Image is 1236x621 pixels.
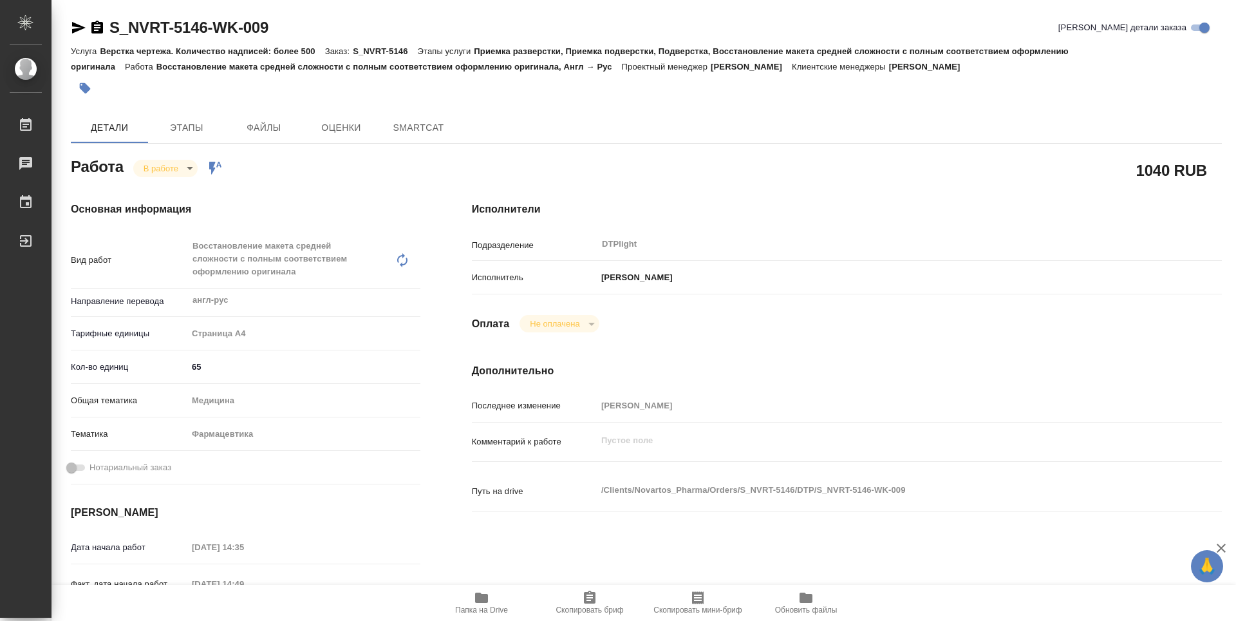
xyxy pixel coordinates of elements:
textarea: /Clients/Novartos_Pharma/Orders/S_NVRT-5146/DTP/S_NVRT-5146-WK-009 [597,479,1159,501]
p: Последнее изменение [472,399,597,412]
h2: 1040 RUB [1136,159,1207,181]
h4: Исполнители [472,202,1222,217]
p: [PERSON_NAME] [711,62,792,72]
h4: Основная информация [71,202,420,217]
input: Пустое поле [187,575,300,593]
span: [PERSON_NAME] детали заказа [1058,21,1186,34]
button: Скопировать ссылку для ЯМессенджера [71,20,86,35]
input: Пустое поле [597,396,1159,415]
p: Верстка чертежа. Количество надписей: более 500 [100,46,324,56]
div: Страница А4 [187,323,420,345]
h4: Оплата [472,316,510,332]
h2: Работа [71,154,124,177]
p: [PERSON_NAME] [889,62,970,72]
p: Путь на drive [472,485,597,498]
div: В работе [520,315,599,332]
p: Вид работ [71,254,187,267]
h4: Дополнительно [472,363,1222,379]
div: В работе [133,160,198,177]
p: Услуга [71,46,100,56]
p: Кол-во единиц [71,361,187,374]
p: Восстановление макета средней сложности с полным соответствием оформлению оригинала, Англ → Рус [156,62,622,72]
p: Работа [125,62,156,72]
button: Папка на Drive [427,585,536,621]
p: Этапы услуги [418,46,474,56]
button: Скопировать мини-бриф [644,585,752,621]
span: Этапы [156,120,218,136]
button: Не оплачена [526,318,583,329]
p: Проектный менеджер [622,62,711,72]
a: S_NVRT-5146-WK-009 [109,19,268,36]
span: Скопировать бриф [556,606,623,615]
span: 🙏 [1196,553,1218,580]
p: Направление перевода [71,295,187,308]
p: Факт. дата начала работ [71,578,187,591]
span: Папка на Drive [455,606,508,615]
p: Комментарий к работе [472,435,597,448]
p: Заказ: [325,46,353,56]
button: Скопировать ссылку [89,20,105,35]
span: Детали [79,120,140,136]
p: Тематика [71,428,187,441]
p: [PERSON_NAME] [597,271,673,284]
p: Общая тематика [71,394,187,407]
p: Клиентские менеджеры [792,62,889,72]
span: Файлы [233,120,295,136]
button: Добавить тэг [71,74,99,102]
span: Обновить файлы [775,606,838,615]
button: Обновить файлы [752,585,860,621]
input: Пустое поле [187,538,300,557]
span: SmartCat [388,120,449,136]
h4: [PERSON_NAME] [71,505,420,521]
span: Нотариальный заказ [89,461,171,474]
p: Приемка разверстки, Приемка подверстки, Подверстка, Восстановление макета средней сложности с пол... [71,46,1069,72]
div: Медицина [187,390,420,412]
button: 🙏 [1191,550,1223,582]
p: Исполнитель [472,271,597,284]
button: В работе [140,163,182,174]
p: Подразделение [472,239,597,252]
p: Дата начала работ [71,541,187,554]
span: Скопировать мини-бриф [653,606,742,615]
p: S_NVRT-5146 [353,46,417,56]
button: Скопировать бриф [536,585,644,621]
span: Оценки [310,120,372,136]
input: ✎ Введи что-нибудь [187,358,420,376]
p: Тарифные единицы [71,327,187,340]
div: Фармацевтика [187,423,420,445]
